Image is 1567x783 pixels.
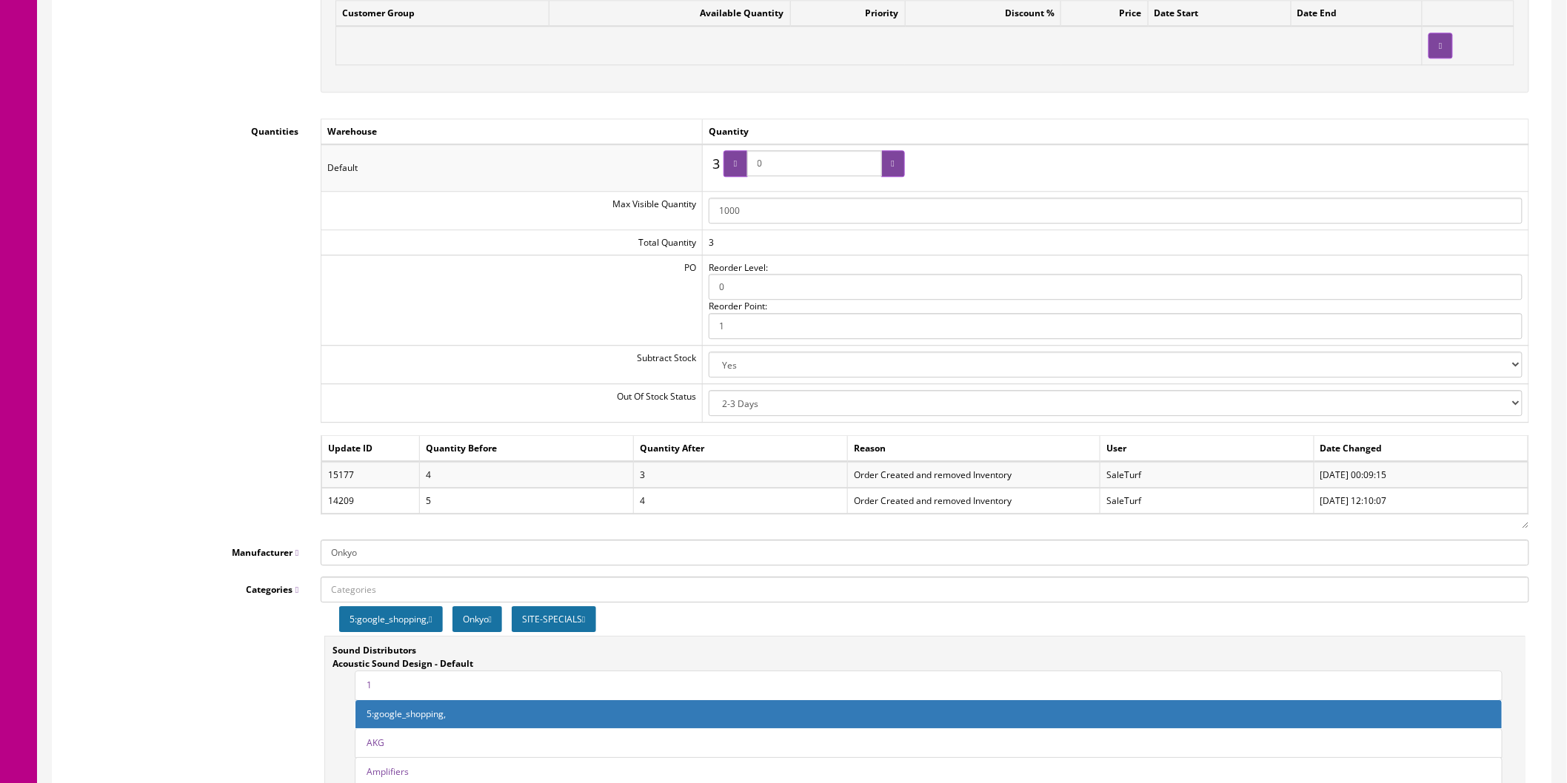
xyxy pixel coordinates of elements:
[1100,436,1314,461] td: User
[617,390,696,403] span: Out Of Stock Status
[246,583,298,596] span: Categories
[322,436,420,461] td: Update ID
[44,75,1163,107] li: Klipsch Optimize Mode: Klipsch Optimize Mode allows you to easily integrate your Klipsch Referenc...
[612,198,696,210] span: Max Visible Quantity
[321,540,1529,565] input: Manufacturer
[321,255,703,345] td: PO
[367,679,372,691] a: 1
[452,606,502,632] div: Onkyo
[848,488,1100,513] td: Order Created and removed Inventory
[703,230,1529,255] td: 3
[333,657,473,670] strong: Acoustic Sound Design - Default
[1314,436,1528,461] td: Date Changed
[15,23,84,35] span: About this item
[420,436,634,461] td: Quantity Before
[848,462,1100,487] td: Order Created and removed Inventory
[44,138,1163,153] li: Listening Modes: The TX-NR6100 offers four distinct THX listening modes: cinema, gaming, music, a...
[339,606,442,632] div: 5:google_shopping,
[321,577,1529,602] input: Categories
[44,168,1163,199] li: Smart Home Compatible with Voice Control: Onkyo receivers easily integrate into your existing Sma...
[634,436,848,461] td: Quantity After
[321,144,703,192] td: Default
[420,462,634,487] td: 4
[634,462,848,487] td: 3
[367,708,446,720] a: 5:google_shopping,
[848,436,1100,461] td: Reason
[15,53,317,64] strong: Onkyo TX-NR6100 7.2 Channel THX Certified Network AV Receiver
[703,255,1529,345] td: Reorder Level: Reorder Point:
[367,736,384,749] a: AKG
[321,230,703,255] td: Total Quantity
[321,118,703,144] td: Warehouse
[420,488,634,513] td: 5
[1100,462,1314,487] td: SaleTurf
[44,152,1163,168] li: Built-In Streaming Services: Access to Spotify, TIDAL, Deezer, TuneIn, and Pandora are built into...
[333,644,416,656] strong: Sound Distributors
[321,345,703,383] td: Subtract Stock
[703,118,1529,144] td: Quantity
[709,151,724,178] span: 3
[1314,462,1528,487] td: [DATE] 00:09:15
[367,765,409,778] a: Amplifiers
[322,488,420,513] td: 14209
[1314,488,1528,513] td: [DATE] 12:10:07
[44,107,1163,138] li: THX Certified: In [DATE], Onkyo became the first consumer electronics brand to be THX-certified. ...
[64,118,310,138] label: Quantities
[232,546,298,559] span: Manufacturer
[322,462,420,487] td: 15177
[512,606,595,632] div: SITE-SPECIALS
[1100,488,1314,513] td: SaleTurf
[634,488,848,513] td: 4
